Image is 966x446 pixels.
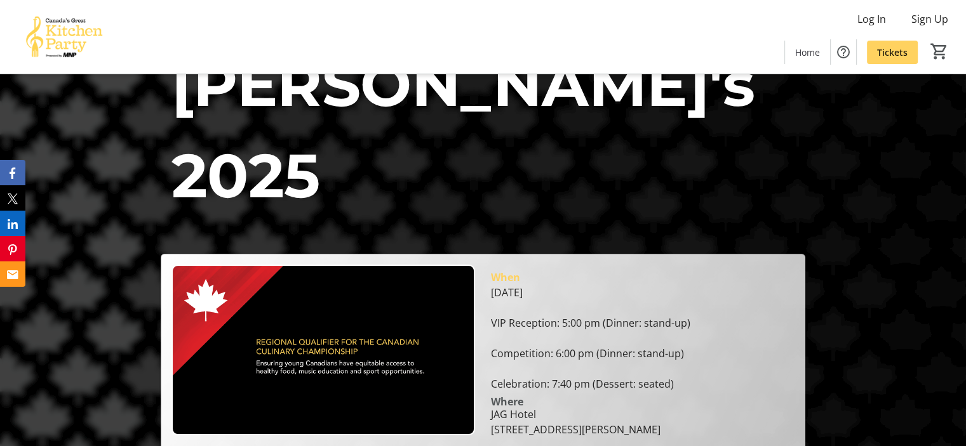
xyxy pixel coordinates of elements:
[171,265,475,435] img: Campaign CTA Media Photo
[490,270,520,285] div: When
[867,41,918,64] a: Tickets
[490,285,794,391] div: [DATE] VIP Reception: 5:00 pm (Dinner: stand-up) Competition: 6:00 pm (Dinner: stand-up) Celebrat...
[795,46,820,59] span: Home
[490,397,523,407] div: Where
[857,11,886,27] span: Log In
[785,41,830,64] a: Home
[831,39,856,65] button: Help
[928,40,951,63] button: Cart
[911,11,948,27] span: Sign Up
[901,9,958,29] button: Sign Up
[490,422,660,437] div: [STREET_ADDRESS][PERSON_NAME]
[8,5,121,69] img: Canada’s Great Kitchen Party's Logo
[490,407,660,422] div: JAG Hotel
[877,46,908,59] span: Tickets
[847,9,896,29] button: Log In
